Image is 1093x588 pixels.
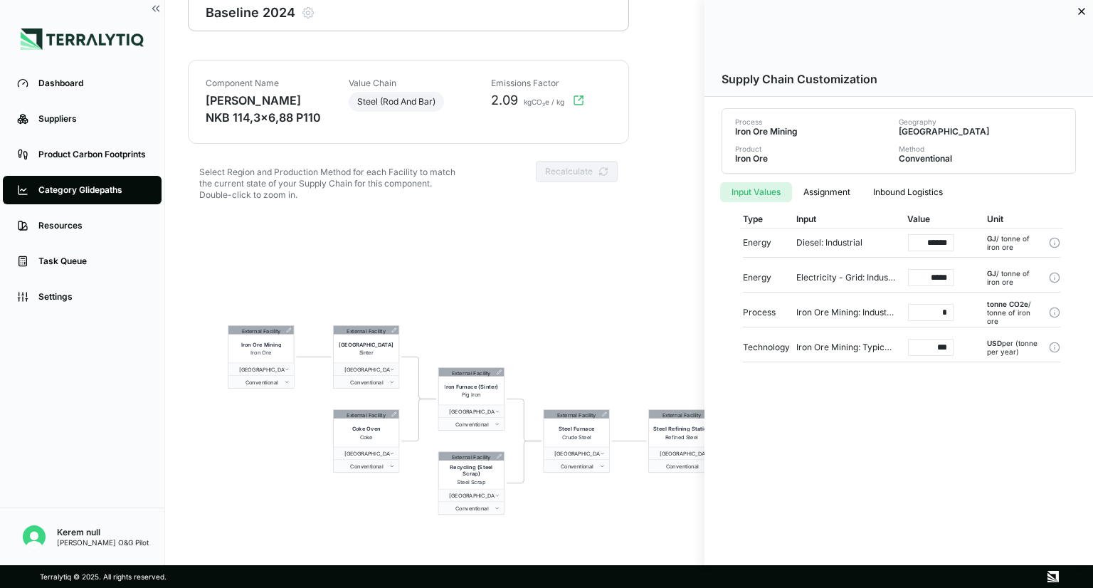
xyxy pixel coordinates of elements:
[720,182,792,202] button: Input Values
[743,307,796,318] div: Process
[987,269,996,278] span: GJ
[735,126,798,137] div: Iron Ore Mining
[899,117,936,126] div: Geography
[899,153,952,164] div: Conventional
[735,153,768,164] div: Iron Ore
[743,214,796,225] div: Type
[796,214,896,225] div: Input
[704,17,1093,97] div: Supply Chain Customization
[987,234,996,243] span: GJ
[796,237,896,248] div: Diesel: Industrial
[987,234,1043,251] div: / tonne of iron ore
[796,272,896,283] div: Electricity - Grid: Industrial
[899,145,924,153] div: Method
[896,214,976,225] div: Value
[899,126,989,137] div: [GEOGRAPHIC_DATA]
[987,300,1043,325] div: / tonne of iron ore
[735,117,762,126] div: Process
[987,339,1002,347] span: USD
[987,339,1043,356] div: per (tonne per year)
[743,342,796,353] div: Technology
[796,307,896,318] div: Iron Ore Mining: Industrial
[987,214,1037,225] div: Unit
[796,342,896,353] div: Iron Ore Mining: Typical Size
[743,272,796,283] div: Energy
[987,300,1028,308] span: tonne CO2e
[735,145,761,153] div: Product
[987,269,1043,286] div: / tonne of iron ore
[792,182,862,202] button: Assignment
[862,182,954,202] button: Inbound Logistics
[743,237,796,248] div: Energy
